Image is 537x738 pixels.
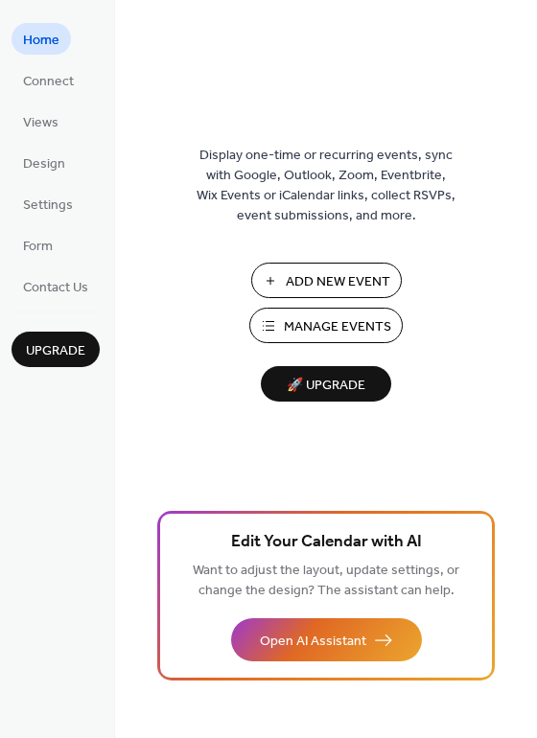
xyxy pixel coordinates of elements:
[12,332,100,367] button: Upgrade
[12,105,70,137] a: Views
[26,341,85,361] span: Upgrade
[231,529,422,556] span: Edit Your Calendar with AI
[12,188,84,219] a: Settings
[23,237,53,257] span: Form
[23,31,59,51] span: Home
[12,147,77,178] a: Design
[197,146,455,226] span: Display one-time or recurring events, sync with Google, Outlook, Zoom, Eventbrite, Wix Events or ...
[286,272,390,292] span: Add New Event
[23,154,65,174] span: Design
[12,23,71,55] a: Home
[23,72,74,92] span: Connect
[231,618,422,661] button: Open AI Assistant
[12,270,100,302] a: Contact Us
[193,558,459,604] span: Want to adjust the layout, update settings, or change the design? The assistant can help.
[272,373,380,399] span: 🚀 Upgrade
[284,317,391,337] span: Manage Events
[261,366,391,402] button: 🚀 Upgrade
[260,632,366,652] span: Open AI Assistant
[23,196,73,216] span: Settings
[249,308,403,343] button: Manage Events
[23,113,58,133] span: Views
[12,229,64,261] a: Form
[23,278,88,298] span: Contact Us
[251,263,402,298] button: Add New Event
[12,64,85,96] a: Connect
